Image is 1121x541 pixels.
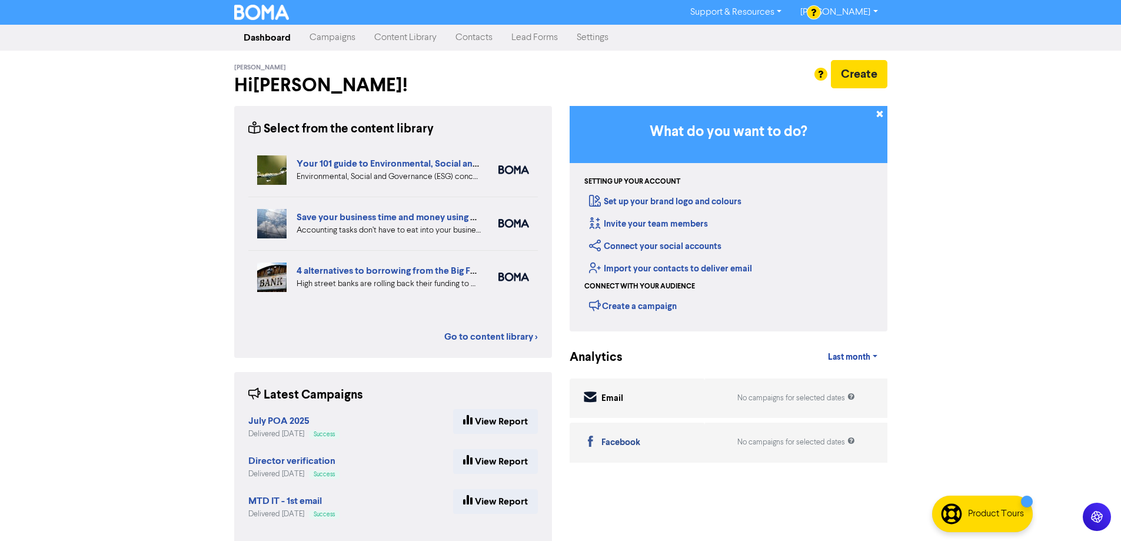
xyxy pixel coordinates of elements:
[453,409,538,434] a: View Report
[297,265,512,277] a: 4 alternatives to borrowing from the Big Four banks
[453,449,538,474] a: View Report
[446,26,502,49] a: Contacts
[589,263,752,274] a: Import your contacts to deliver email
[681,3,791,22] a: Support & Resources
[737,437,855,448] div: No campaigns for selected dates
[248,386,363,404] div: Latest Campaigns
[502,26,567,49] a: Lead Forms
[297,224,481,237] div: Accounting tasks don’t have to eat into your business time. With the right cloud accounting softw...
[365,26,446,49] a: Content Library
[587,124,870,141] h3: What do you want to do?
[570,349,608,367] div: Analytics
[1062,484,1121,541] iframe: Chat Widget
[828,352,870,363] span: Last month
[570,106,887,331] div: Getting Started in BOMA
[297,211,544,223] a: Save your business time and money using cloud accounting
[297,278,481,290] div: High street banks are rolling back their funding to UK small businesses. We’ve highlighted four a...
[584,281,695,292] div: Connect with your audience
[444,330,538,344] a: Go to content library >
[314,512,335,517] span: Success
[297,158,557,170] a: Your 101 guide to Environmental, Social and Governance (ESG)
[791,3,887,22] a: [PERSON_NAME]
[248,455,335,467] strong: Director verification
[584,177,680,187] div: Setting up your account
[819,346,887,369] a: Last month
[300,26,365,49] a: Campaigns
[248,469,340,480] div: Delivered [DATE]
[737,393,855,404] div: No campaigns for selected dates
[248,415,310,427] strong: July POA 2025
[314,432,335,437] span: Success
[234,74,552,97] h2: Hi [PERSON_NAME] !
[248,417,310,426] a: July POA 2025
[248,429,340,440] div: Delivered [DATE]
[453,489,538,514] a: View Report
[234,26,300,49] a: Dashboard
[498,165,529,174] img: boma
[601,436,640,450] div: Facebook
[248,509,340,520] div: Delivered [DATE]
[248,457,335,466] a: Director verification
[314,472,335,477] span: Success
[234,64,286,72] span: [PERSON_NAME]
[248,495,322,507] strong: MTD IT - 1st email
[498,219,529,228] img: boma_accounting
[831,60,887,88] button: Create
[589,297,677,314] div: Create a campaign
[589,196,741,207] a: Set up your brand logo and colours
[297,171,481,183] div: Environmental, Social and Governance (ESG) concerns are a vital part of running a business. Our 1...
[498,273,529,281] img: boma
[248,497,322,506] a: MTD IT - 1st email
[589,241,721,252] a: Connect your social accounts
[601,392,623,406] div: Email
[234,5,290,20] img: BOMA Logo
[589,218,708,230] a: Invite your team members
[248,120,434,138] div: Select from the content library
[567,26,618,49] a: Settings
